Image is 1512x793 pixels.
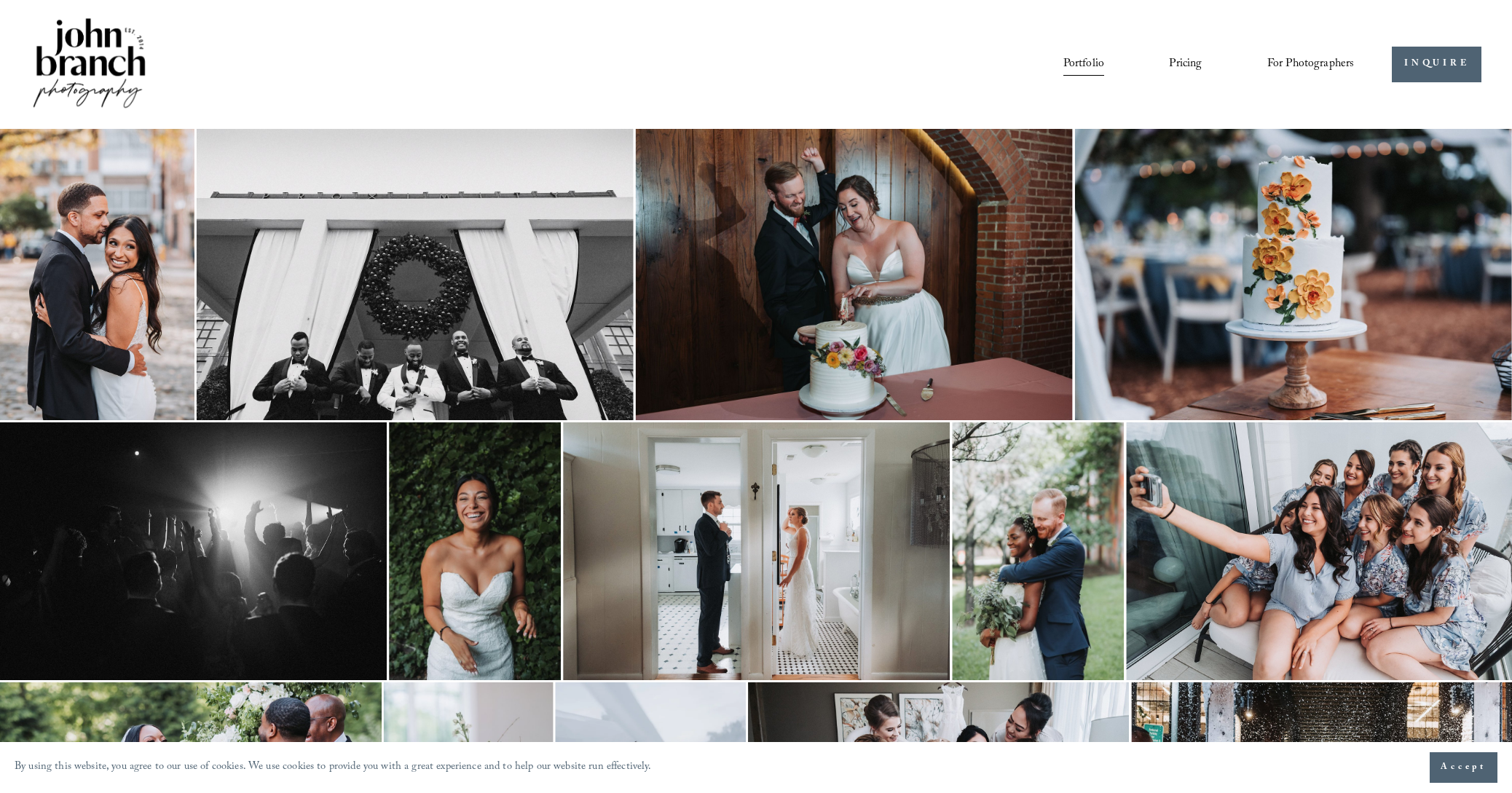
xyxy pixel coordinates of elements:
span: For Photographers [1267,53,1355,76]
a: Portfolio [1063,52,1104,76]
img: A bride and groom embrace outdoors, smiling; the bride holds a green bouquet, and the groom wears... [952,422,1124,680]
a: INQUIRE [1392,47,1481,82]
img: John Branch IV Photography [31,15,149,114]
img: Smiling bride in strapless white dress with green leafy background. [389,422,561,680]
p: By using this website, you agree to our use of cookies. We use cookies to provide you with a grea... [15,757,652,778]
img: Group of men in tuxedos standing under a large wreath on a building's entrance. [197,129,634,420]
span: Accept [1441,760,1487,775]
a: Pricing [1169,52,1202,76]
img: A two-tiered white wedding cake decorated with yellow and orange flowers, placed on a wooden cake... [1075,129,1512,420]
button: Accept [1430,752,1497,783]
a: folder dropdown [1267,52,1355,76]
img: A couple is playfully cutting their wedding cake. The bride is wearing a white strapless gown, an... [636,129,1073,420]
img: A bride in a white dress and a groom in a suit preparing in adjacent rooms with a bathroom and ki... [563,422,950,680]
